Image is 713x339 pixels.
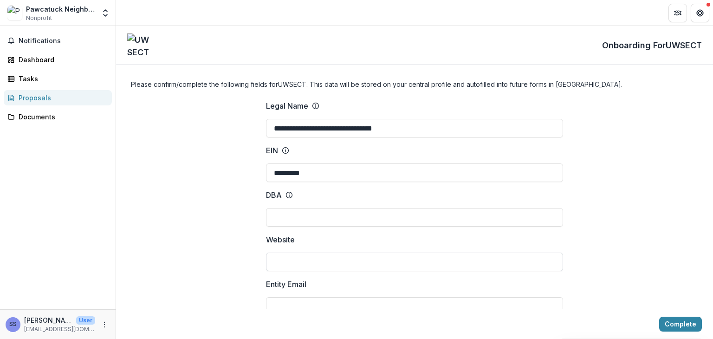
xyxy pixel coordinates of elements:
p: User [76,316,95,325]
p: EIN [266,145,278,156]
p: [PERSON_NAME] [24,315,72,325]
a: Proposals [4,90,112,105]
div: Pawcatuck Neighborhood Center, Inc. [26,4,95,14]
div: Tasks [19,74,104,84]
button: Open entity switcher [99,4,112,22]
div: Susan Sedensky [9,321,17,327]
button: Notifications [4,33,112,48]
div: Dashboard [19,55,104,65]
p: Entity Email [266,279,306,290]
img: Pawcatuck Neighborhood Center, Inc. [7,6,22,20]
button: Complete [659,317,702,332]
a: Documents [4,109,112,124]
a: Tasks [4,71,112,86]
span: Nonprofit [26,14,52,22]
h4: Please confirm/complete the following fields for UWSECT . This data will be stored on your centra... [131,79,698,89]
button: Partners [668,4,687,22]
a: Dashboard [4,52,112,67]
p: Legal Name [266,100,308,111]
p: Onboarding For UWSECT [602,39,702,52]
p: Website [266,234,295,245]
p: [EMAIL_ADDRESS][DOMAIN_NAME] [24,325,95,333]
button: More [99,319,110,330]
div: Documents [19,112,104,122]
p: DBA [266,189,282,201]
img: UWSECT logo [127,33,150,57]
button: Get Help [691,4,709,22]
span: Notifications [19,37,108,45]
div: Proposals [19,93,104,103]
